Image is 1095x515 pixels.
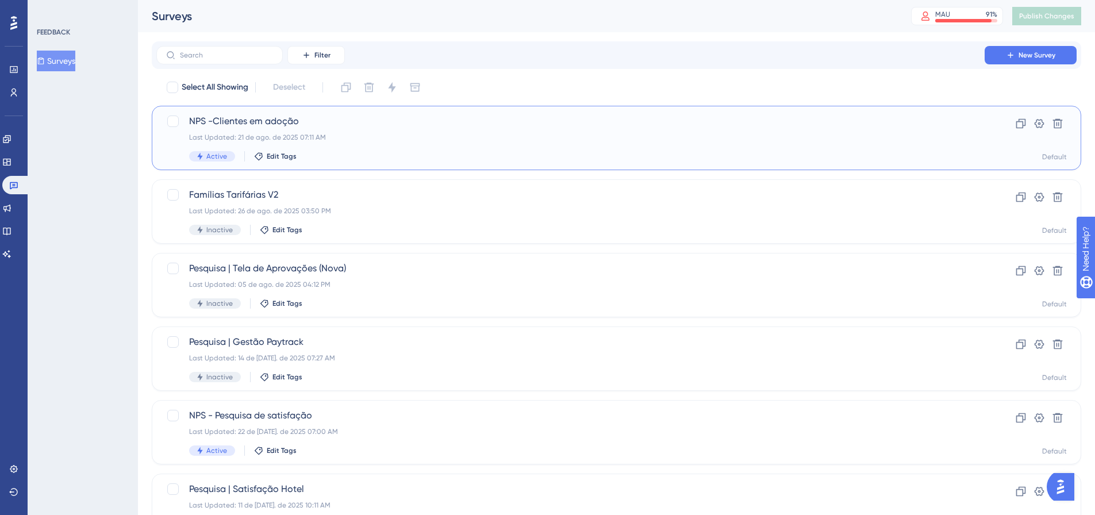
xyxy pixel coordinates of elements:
[27,3,72,17] span: Need Help?
[206,446,227,455] span: Active
[189,280,952,289] div: Last Updated: 05 de ago. de 2025 04:12 PM
[287,46,345,64] button: Filter
[206,225,233,235] span: Inactive
[189,188,952,202] span: Famílias Tarifárias V2
[206,372,233,382] span: Inactive
[189,482,952,496] span: Pesquisa | Satisfação Hotel
[314,51,331,60] span: Filter
[37,28,70,37] div: FEEDBACK
[182,80,248,94] span: Select All Showing
[267,152,297,161] span: Edit Tags
[260,225,302,235] button: Edit Tags
[206,299,233,308] span: Inactive
[1042,226,1067,235] div: Default
[1042,152,1067,162] div: Default
[267,446,297,455] span: Edit Tags
[935,10,950,19] div: MAU
[189,133,952,142] div: Last Updated: 21 de ago. de 2025 07:11 AM
[37,51,75,71] button: Surveys
[1019,11,1074,21] span: Publish Changes
[1012,7,1081,25] button: Publish Changes
[189,335,952,349] span: Pesquisa | Gestão Paytrack
[189,262,952,275] span: Pesquisa | Tela de Aprovações (Nova)
[260,299,302,308] button: Edit Tags
[272,372,302,382] span: Edit Tags
[272,299,302,308] span: Edit Tags
[180,51,273,59] input: Search
[1042,447,1067,456] div: Default
[986,10,997,19] div: 91 %
[254,446,297,455] button: Edit Tags
[254,152,297,161] button: Edit Tags
[206,152,227,161] span: Active
[1042,299,1067,309] div: Default
[1019,51,1055,60] span: New Survey
[189,206,952,216] div: Last Updated: 26 de ago. de 2025 03:50 PM
[272,225,302,235] span: Edit Tags
[189,114,952,128] span: NPS -Clientes em adoção
[260,372,302,382] button: Edit Tags
[189,353,952,363] div: Last Updated: 14 de [DATE]. de 2025 07:27 AM
[985,46,1077,64] button: New Survey
[273,80,305,94] span: Deselect
[189,501,952,510] div: Last Updated: 11 de [DATE]. de 2025 10:11 AM
[189,409,952,422] span: NPS - Pesquisa de satisfação
[1042,373,1067,382] div: Default
[1047,470,1081,504] iframe: UserGuiding AI Assistant Launcher
[152,8,882,24] div: Surveys
[263,77,316,98] button: Deselect
[189,427,952,436] div: Last Updated: 22 de [DATE]. de 2025 07:00 AM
